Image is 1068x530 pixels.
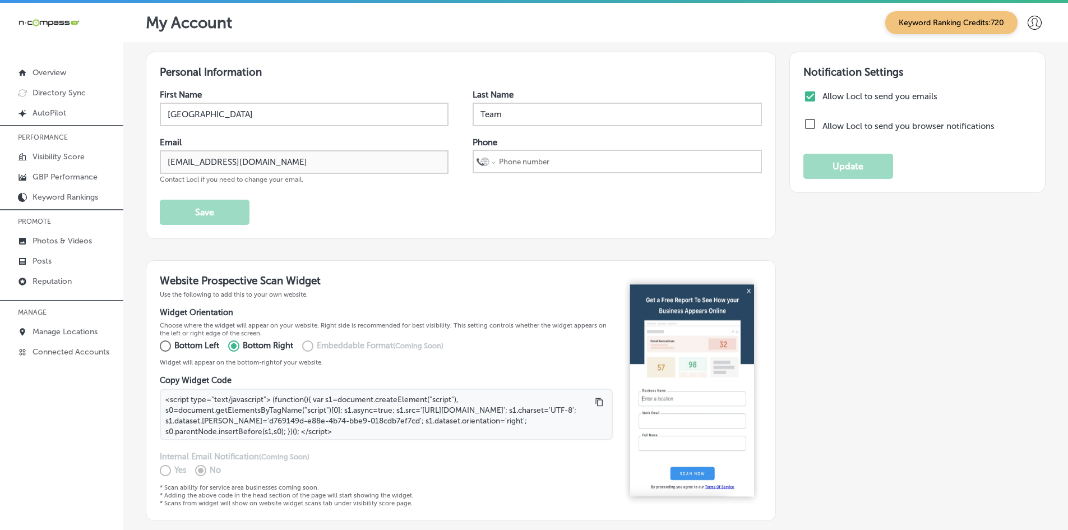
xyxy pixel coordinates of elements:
p: Bottom Left [174,340,219,352]
p: GBP Performance [33,172,98,182]
p: Embeddable Format [317,340,443,352]
p: My Account [146,13,232,32]
h4: Internal Email Notification [160,451,613,462]
span: (Coming Soon) [393,342,443,350]
p: Posts [33,256,52,266]
p: No [210,464,221,477]
input: Phone number [498,151,758,172]
h4: Copy Widget Code [160,375,613,385]
p: Photos & Videos [33,236,92,246]
p: Bottom Right [243,340,293,352]
img: 660ab0bf-5cc7-4cb8-ba1c-48b5ae0f18e60NCTV_CLogo_TV_Black_-500x88.png [18,17,80,28]
p: Widget will appear on the bottom- right of your website. [160,358,613,366]
h3: Website Prospective Scan Widget [160,274,613,287]
p: Reputation [33,276,72,286]
p: Keyword Rankings [33,192,98,202]
p: Directory Sync [33,88,86,98]
label: Email [160,137,182,148]
p: Visibility Score [33,152,85,162]
p: AutoPilot [33,108,66,118]
input: Enter Email [160,150,449,174]
input: Enter Last Name [473,103,761,126]
label: Phone [473,137,497,148]
h3: Personal Information [160,66,762,79]
img: 256ffbef88b0ca129e0e8d089cf1fab9.png [622,274,762,507]
button: Save [160,200,249,225]
h3: Notification Settings [803,66,1032,79]
p: Choose where the widget will appear on your website. Right side is recommended for best visibilit... [160,321,613,337]
span: Keyword Ranking Credits: 720 [885,11,1018,34]
button: Update [803,154,893,179]
span: Contact Locl if you need to change your email. [160,176,303,183]
p: Use the following to add this to your own website. [160,291,613,298]
label: Allow Locl to send you emails [822,91,1029,102]
label: Last Name [473,90,514,100]
label: First Name [160,90,202,100]
p: Yes [174,464,186,477]
input: Enter First Name [160,103,449,126]
p: Connected Accounts [33,347,109,357]
p: * Scan ability for service area businesses coming soon. * Adding the above code in the head secti... [160,483,613,507]
h4: Widget Orientation [160,307,613,317]
p: Overview [33,68,66,77]
textarea: <script type="text/javascript"> (function(){ var s1=document.createElement("script"), s0=document... [160,389,613,440]
span: (Coming Soon) [259,453,309,461]
label: Allow Locl to send you browser notifications [822,121,995,131]
button: Copy to clipboard [593,395,606,409]
p: Manage Locations [33,327,98,337]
